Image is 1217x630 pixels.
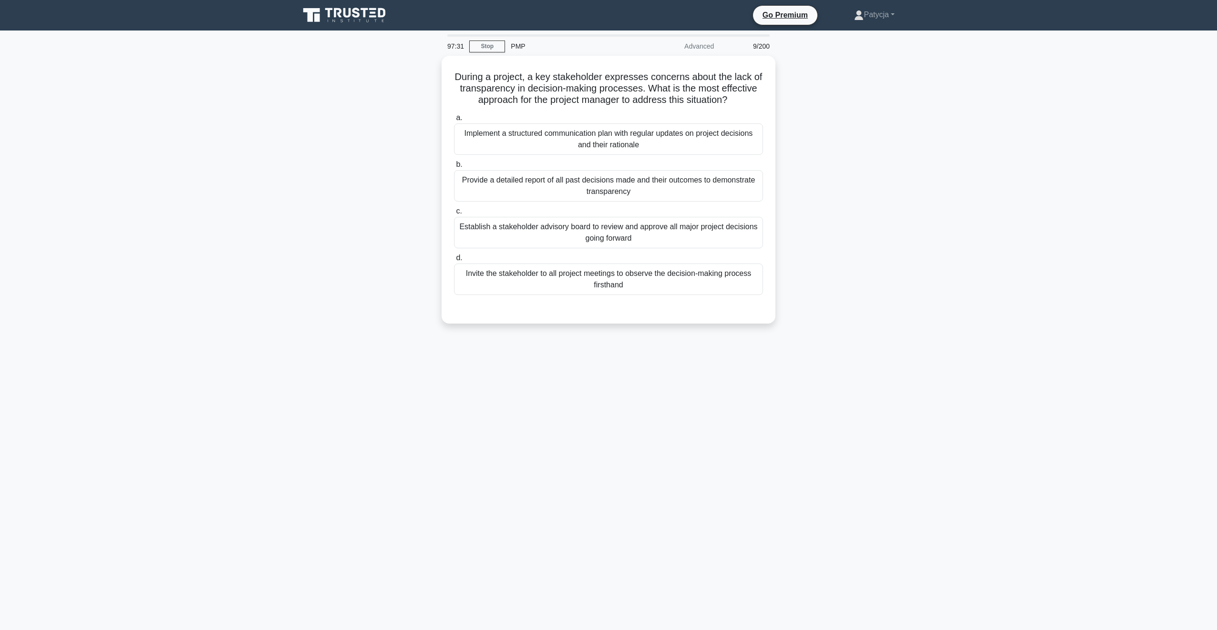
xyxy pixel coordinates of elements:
span: d. [456,254,462,262]
div: Provide a detailed report of all past decisions made and their outcomes to demonstrate transparency [454,170,763,202]
span: c. [456,207,462,215]
div: 97:31 [442,37,469,56]
h5: During a project, a key stakeholder expresses concerns about the lack of transparency in decision... [453,71,764,106]
a: Go Premium [757,9,814,21]
div: Implement a structured communication plan with regular updates on project decisions and their rat... [454,123,763,155]
a: Patycja [831,5,918,24]
span: a. [456,113,462,122]
div: PMP [505,37,636,56]
div: 9/200 [720,37,775,56]
div: Advanced [636,37,720,56]
a: Stop [469,41,505,52]
div: Invite the stakeholder to all project meetings to observe the decision-making process firsthand [454,264,763,295]
div: Establish a stakeholder advisory board to review and approve all major project decisions going fo... [454,217,763,248]
span: b. [456,160,462,168]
